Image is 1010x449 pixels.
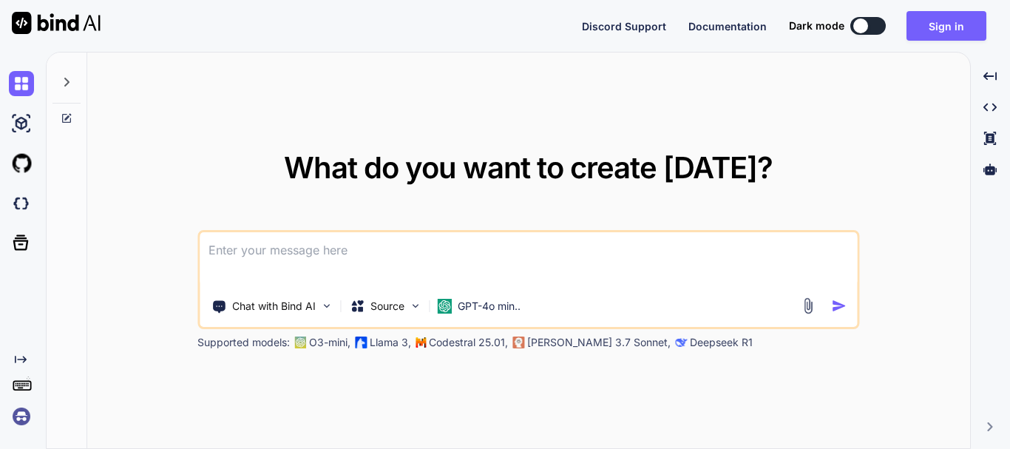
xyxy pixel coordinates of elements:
[690,335,753,350] p: Deepseek R1
[906,11,986,41] button: Sign in
[416,337,426,348] img: Mistral-AI
[789,18,844,33] span: Dark mode
[582,20,666,33] span: Discord Support
[9,111,34,136] img: ai-studio
[9,404,34,429] img: signin
[197,335,290,350] p: Supported models:
[355,337,367,348] img: Llama2
[527,335,671,350] p: [PERSON_NAME] 3.7 Sonnet,
[284,149,773,186] span: What do you want to create [DATE]?
[9,71,34,96] img: chat
[831,298,847,314] img: icon
[512,337,524,348] img: claude
[12,12,101,34] img: Bind AI
[688,20,767,33] span: Documentation
[232,299,316,314] p: Chat with Bind AI
[370,335,411,350] p: Llama 3,
[409,300,421,312] img: Pick Models
[437,299,452,314] img: GPT-4o mini
[294,337,306,348] img: GPT-4
[320,300,333,312] img: Pick Tools
[9,191,34,216] img: darkCloudIdeIcon
[9,151,34,176] img: githubLight
[458,299,521,314] p: GPT-4o min..
[370,299,404,314] p: Source
[429,335,508,350] p: Codestral 25.01,
[799,297,816,314] img: attachment
[309,335,350,350] p: O3-mini,
[675,337,687,348] img: claude
[582,18,666,34] button: Discord Support
[688,18,767,34] button: Documentation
